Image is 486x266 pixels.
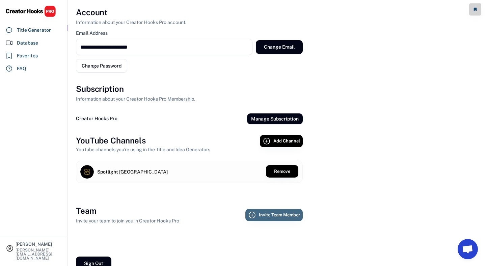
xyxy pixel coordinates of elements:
[458,239,478,259] a: Open chat
[76,96,195,103] div: Information about your Creator Hooks Pro Membership.
[16,248,61,260] div: [PERSON_NAME][EMAIL_ADDRESS][DOMAIN_NAME]
[256,40,303,54] button: Change Email
[76,135,146,147] h3: YouTube Channels
[266,165,298,178] button: Remove
[76,205,97,217] h3: Team
[17,27,51,34] div: Title Generator
[80,165,94,179] img: channels4_profile.jpg
[16,242,61,246] div: [PERSON_NAME]
[260,135,303,147] button: Add Channel
[245,209,303,221] button: Invite Team Member
[97,168,168,176] div: Spotlight [GEOGRAPHIC_DATA]
[17,39,38,47] div: Database
[17,52,38,59] div: Favorites
[76,146,210,153] div: YouTube channels you're using in the Title and Idea Generators
[76,19,186,26] div: Information about your Creator Hooks Pro account.
[76,115,117,122] div: Creator Hooks Pro
[273,139,300,143] span: Add Channel
[76,30,108,36] div: Email Address
[259,213,300,217] span: Invite Team Member
[5,5,56,17] img: CHPRO%20Logo.svg
[76,59,127,73] button: Change Password
[76,83,124,95] h3: Subscription
[17,65,26,72] div: FAQ
[247,113,303,124] button: Manage Subscription
[76,7,108,18] h3: Account
[76,217,179,224] div: Invite your team to join you in Creator Hooks Pro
